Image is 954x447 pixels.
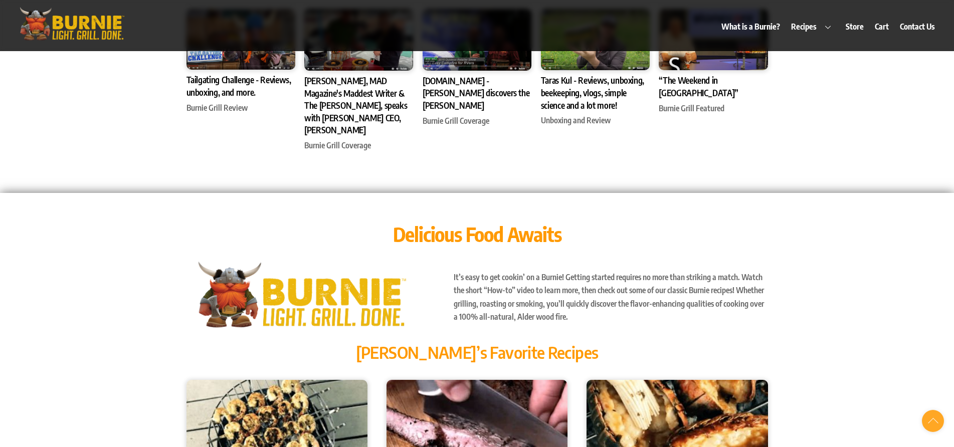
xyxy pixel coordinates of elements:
[304,139,413,152] div: Burnie Grill Coverage
[541,114,650,127] div: Unboxing and Review
[841,15,868,38] a: Store
[186,74,291,98] a: Tailgating Challenge - Reviews, unboxing, and more.
[870,15,894,38] a: Cart
[14,5,129,43] img: burniegrill.com-logo-high-res-2020110_500px
[787,15,840,38] a: Recipes
[895,15,940,38] a: Contact Us
[304,75,407,136] a: [PERSON_NAME], MAD Magazine's Maddest Writer & The [PERSON_NAME], speaks with [PERSON_NAME] CEO, ...
[423,75,530,111] a: [DOMAIN_NAME] - [PERSON_NAME] discovers the [PERSON_NAME]
[659,75,738,98] a: “The Weekend in [GEOGRAPHIC_DATA]”
[454,271,768,324] p: It’s easy to get cookin’ on a Burnie! Getting started requires no more than striking a match. Wat...
[423,114,531,127] div: Burnie Grill Coverage
[186,101,295,114] div: Burnie Grill Review
[541,75,644,110] a: Taras Kul - Reviews, unboxing, beekeeping, vlogs, simple science and a lot more!
[393,221,561,247] span: Delicious Food Awaits
[14,29,129,46] a: Burnie Grill
[186,259,416,330] img: burniegrill.com-logo-high-res-2020110_500px
[356,342,599,362] span: [PERSON_NAME]’s Favorite Recipes
[717,15,785,38] a: What is a Burnie?
[659,102,768,115] div: Burnie Grill Featured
